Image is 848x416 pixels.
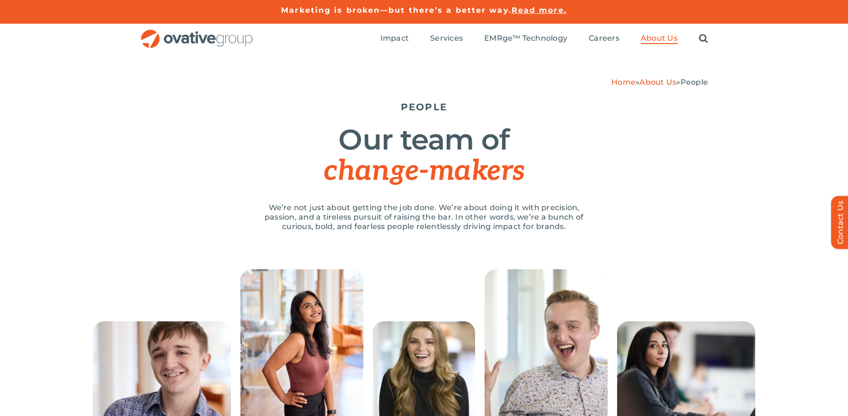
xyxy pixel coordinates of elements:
nav: Menu [380,24,708,54]
p: We’re not just about getting the job done. We’re about doing it with precision, passion, and a ti... [254,203,594,231]
a: About Us [641,34,678,44]
h1: Our team of [140,124,708,186]
a: EMRge™ Technology [484,34,567,44]
span: EMRge™ Technology [484,34,567,43]
span: People [680,78,708,87]
span: Careers [589,34,619,43]
h5: PEOPLE [140,101,708,113]
a: Home [611,78,636,87]
a: Read more. [512,6,567,15]
span: Services [430,34,463,43]
a: Services [430,34,463,44]
a: Careers [589,34,619,44]
a: OG_Full_horizontal_RGB [140,28,254,37]
a: About Us [639,78,676,87]
span: About Us [641,34,678,43]
a: Search [699,34,708,44]
span: change-makers [324,154,524,188]
a: Impact [380,34,409,44]
span: Impact [380,34,409,43]
span: » » [611,78,708,87]
a: Marketing is broken—but there’s a better way. [281,6,512,15]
